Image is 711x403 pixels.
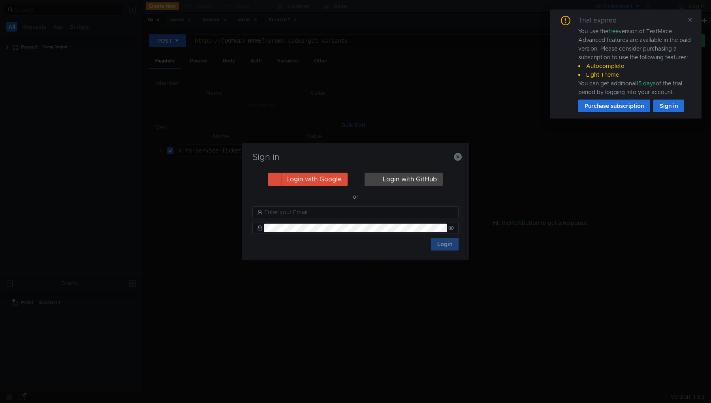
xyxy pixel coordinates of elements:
[578,16,626,25] div: Trial expired
[578,79,692,96] div: You can get additional of the trial period by logging into your account.
[365,173,443,186] button: Login with GitHub
[268,173,348,186] button: Login with Google
[636,80,656,87] span: 15 days
[578,100,650,112] button: Purchase subscription
[578,27,692,96] div: You use the version of TestMace. Advanced features are available in the paid version. Please cons...
[252,192,459,201] div: — or —
[578,70,692,79] li: Light Theme
[608,28,619,35] span: free
[578,62,692,70] li: Autocomplete
[264,208,454,217] input: Enter your Email
[653,100,684,112] button: Sign in
[251,153,460,162] h3: Sign in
